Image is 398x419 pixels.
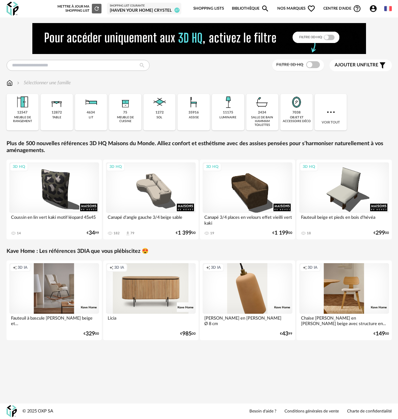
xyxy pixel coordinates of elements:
div: salle de bain hammam toilettes [248,116,277,127]
div: Sélectionner une famille [15,79,71,86]
span: Ajouter un [335,63,364,67]
a: BibliothèqueMagnify icon [232,1,270,16]
span: 3D IA [308,265,318,270]
img: Salle%20de%20bain.png [254,94,270,110]
span: Filter icon [378,61,387,69]
a: Creation icon 3D IA Chaise [PERSON_NAME] en [PERSON_NAME] beige avec structure en... €14900 [297,260,392,340]
img: Miroir.png [288,94,305,110]
a: 3D HQ Coussin en lin vert kaki motif léopard 45x45 14 €3499 [7,160,102,239]
img: svg+xml;base64,PHN2ZyB3aWR0aD0iMTYiIGhlaWdodD0iMTciIHZpZXdCb3g9IjAgMCAxNiAxNyIgZmlsbD0ibm9uZSIgeG... [7,79,13,86]
span: 43 [282,332,288,336]
a: Shopping List courante [Haven your Home] Crystel 67 [110,4,179,13]
div: Canapé 3/4 places en velours effet vieilli vert kaki [203,213,292,227]
div: 3D HQ [300,163,318,171]
div: 1272 [155,110,164,115]
span: Heart Outline icon [307,4,315,13]
img: NEW%20NEW%20HQ%20NEW_V1.gif [32,23,366,54]
button: Ajouter unfiltre Filter icon [330,60,392,71]
div: luminaire [219,116,236,119]
div: meuble de rangement [9,116,37,123]
img: Assise.png [185,94,202,110]
span: 34 [89,231,95,235]
a: Creation icon 3D IA Licia €98500 [103,260,198,340]
span: Account Circle icon [369,4,377,13]
span: 329 [86,332,95,336]
div: Licia [106,314,196,327]
img: Table.png [49,94,65,110]
div: € 00 [374,231,389,235]
div: Chaise [PERSON_NAME] en [PERSON_NAME] beige avec structure en... [299,314,389,327]
span: Refresh icon [94,7,100,10]
span: 3D IA [211,265,221,270]
div: € 00 [84,332,99,336]
div: © 2025 OXP SA [22,408,53,414]
a: Kave Home : Les références 3DIA que vous plébiscitez 😍 [7,248,149,255]
a: Plus de 500 nouvelles références 3D HQ Maisons du Monde. Alliez confort et esthétisme avec des as... [7,140,392,154]
div: objet et accessoire déco [282,116,311,123]
span: 1 199 [275,231,288,235]
span: Filtre 3D HQ [276,63,303,67]
div: 35916 [189,110,199,115]
span: Creation icon [13,265,17,270]
div: sol [157,116,162,119]
img: OXP [7,2,19,16]
div: 79 [130,231,135,235]
a: Besoin d'aide ? [249,409,276,414]
div: 4634 [87,110,95,115]
div: 18 [307,231,311,235]
span: 3D IA [114,265,124,270]
div: assise [189,116,199,119]
a: 3D HQ Fauteuil beige et pieds en bois d'hévéa 18 €29900 [297,160,392,239]
span: Nos marques [277,1,316,16]
div: 182 [114,231,120,235]
img: Rangement.png [117,94,133,110]
div: Coussin en lin vert kaki motif léopard 45x45 [9,213,99,227]
div: € 00 [374,332,389,336]
span: 1 399 [178,231,192,235]
div: Fauteuil beige et pieds en bois d'hévéa [299,213,389,227]
div: Fauteuil à bascule [PERSON_NAME] beige et... [9,314,99,327]
div: 3D HQ [10,163,28,171]
span: Creation icon [206,265,210,270]
div: 19 [210,231,214,235]
img: OXP [7,405,17,417]
div: Shopping List courante [110,4,179,8]
a: 3D HQ Canapé d'angle gauche 3/4 beige sable 182 Download icon 79 €1 39900 [103,160,198,239]
span: Magnify icon [261,4,269,13]
div: 11175 [223,110,233,115]
div: € 99 [280,332,292,336]
div: [PERSON_NAME] en [PERSON_NAME] Ø 8 cm [203,314,292,327]
a: 3D HQ Canapé 3/4 places en velours effet vieilli vert kaki 19 €1 19900 [200,160,295,239]
div: 7038 [292,110,301,115]
span: Creation icon [303,265,307,270]
a: Creation icon 3D IA Fauteuil à bascule [PERSON_NAME] beige et... €32900 [7,260,102,340]
a: Shopping Lists [193,1,224,16]
span: 67 [174,8,180,13]
img: svg+xml;base64,PHN2ZyB3aWR0aD0iMTYiIGhlaWdodD0iMTYiIHZpZXdCb3g9IjAgMCAxNiAxNiIgZmlsbD0ibm9uZSIgeG... [15,79,21,86]
span: 3D IA [18,265,28,270]
img: Sol.png [151,94,168,110]
img: Meuble%20de%20rangement.png [14,94,31,110]
span: filtre [335,62,378,68]
div: Canapé d'angle gauche 3/4 beige sable [106,213,196,227]
div: 3D HQ [203,163,222,171]
span: Centre d'aideHelp Circle Outline icon [323,4,362,13]
span: Account Circle icon [369,4,380,13]
div: 2434 [258,110,266,115]
span: Download icon [125,231,130,236]
div: € 00 [272,231,292,235]
div: table [52,116,61,119]
div: € 99 [87,231,99,235]
a: Charte de confidentialité [347,409,392,414]
div: Voir tout [315,94,347,130]
div: 12872 [52,110,62,115]
span: 149 [376,332,385,336]
div: 75 [123,110,127,115]
div: 3D HQ [106,163,125,171]
img: Literie.png [83,94,99,110]
span: 985 [182,332,192,336]
div: meuble de cuisine [111,116,139,123]
span: Help Circle Outline icon [353,4,361,13]
div: € 00 [180,332,196,336]
a: Conditions générales de vente [284,409,339,414]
